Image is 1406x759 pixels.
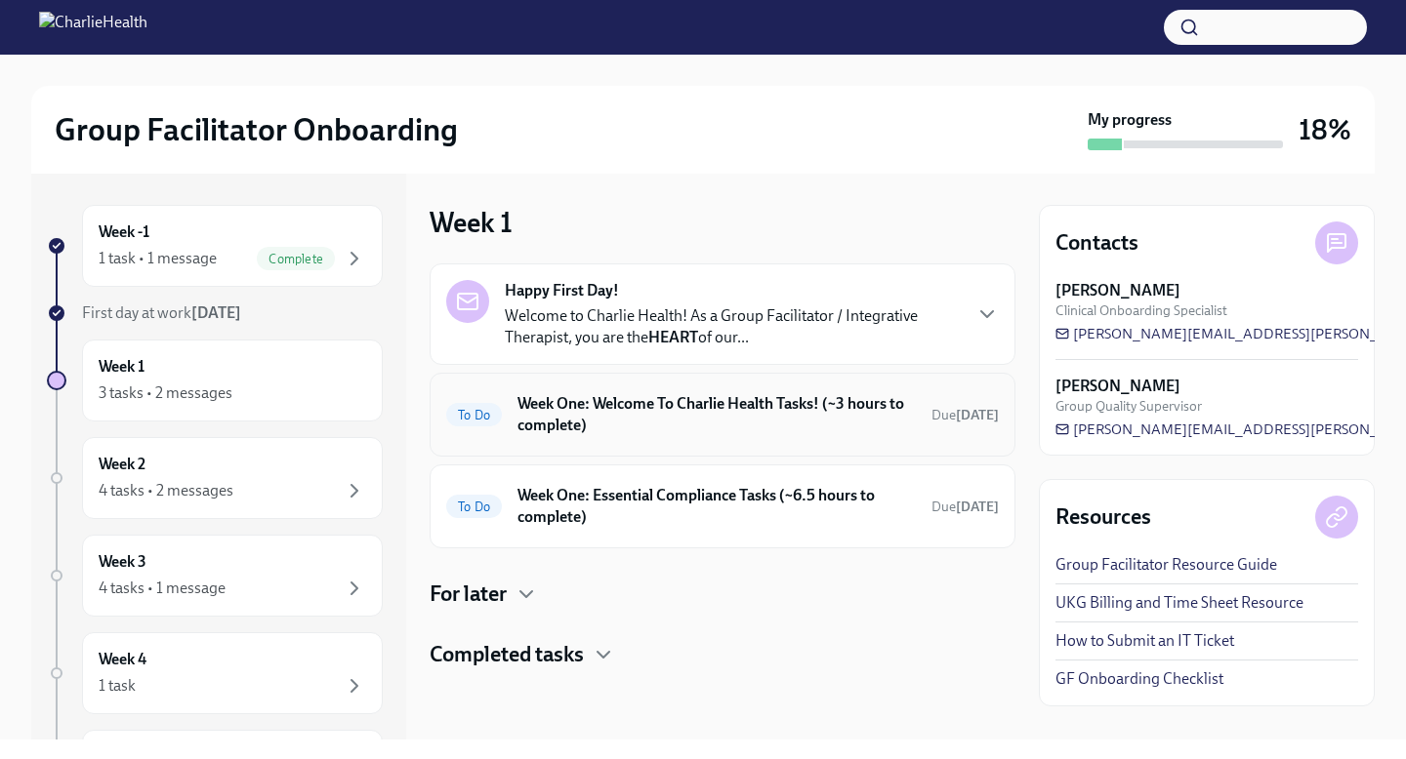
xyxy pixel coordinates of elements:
strong: [DATE] [956,499,999,515]
a: Week -11 task • 1 messageComplete [47,205,383,287]
strong: [DATE] [191,303,241,322]
span: October 6th, 2025 09:00 [931,498,999,516]
div: Completed tasks [430,640,1015,669]
h6: Week 3 [99,551,146,573]
a: Week 41 task [47,632,383,714]
span: Complete [257,252,335,266]
h6: Week One: Welcome To Charlie Health Tasks! (~3 hours to complete) [517,393,916,436]
div: 1 task • 1 message [99,248,217,269]
span: Group Quality Supervisor [1055,397,1202,416]
a: Group Facilitator Resource Guide [1055,554,1277,576]
strong: [PERSON_NAME] [1055,280,1180,301]
span: Due [931,407,999,423]
h6: Week One: Essential Compliance Tasks (~6.5 hours to complete) [517,485,916,528]
h2: Group Facilitator Onboarding [55,110,458,149]
h4: For later [430,579,507,609]
strong: Happy First Day! [505,280,619,301]
div: 4 tasks • 1 message [99,578,226,599]
h4: Contacts [1055,228,1138,258]
span: First day at work [82,303,241,322]
span: To Do [446,408,502,422]
a: Week 34 tasks • 1 message [47,535,383,617]
a: First day at work[DATE] [47,302,383,324]
strong: [PERSON_NAME] [1055,376,1180,397]
h3: Week 1 [430,205,513,240]
strong: [DATE] [956,407,999,423]
img: CharlieHealth [39,12,147,43]
span: October 6th, 2025 09:00 [931,406,999,424]
h4: Completed tasks [430,640,584,669]
a: UKG Billing and Time Sheet Resource [1055,592,1303,614]
a: GF Onboarding Checklist [1055,668,1223,690]
a: To DoWeek One: Essential Compliance Tasks (~6.5 hours to complete)Due[DATE] [446,481,999,532]
div: 4 tasks • 2 messages [99,480,233,501]
h6: Week 2 [99,454,145,475]
a: How to Submit an IT Ticket [1055,630,1234,652]
div: 3 tasks • 2 messages [99,382,232,404]
span: Clinical Onboarding Specialist [1055,301,1227,320]
h4: Resources [1055,502,1151,532]
span: To Do [446,499,502,514]
div: For later [430,579,1015,609]
div: 1 task [99,675,136,697]
strong: My progress [1088,109,1172,131]
strong: HEART [648,328,698,346]
a: Week 13 tasks • 2 messages [47,340,383,421]
span: Due [931,499,999,515]
p: Welcome to Charlie Health! As a Group Facilitator / Integrative Therapist, you are the of our... [505,305,960,348]
h6: Week 4 [99,649,146,670]
h6: Week -1 [99,221,149,243]
a: Week 24 tasks • 2 messages [47,437,383,519]
h6: Week 1 [99,356,145,378]
h3: 18% [1299,112,1351,147]
a: To DoWeek One: Welcome To Charlie Health Tasks! (~3 hours to complete)Due[DATE] [446,389,999,440]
